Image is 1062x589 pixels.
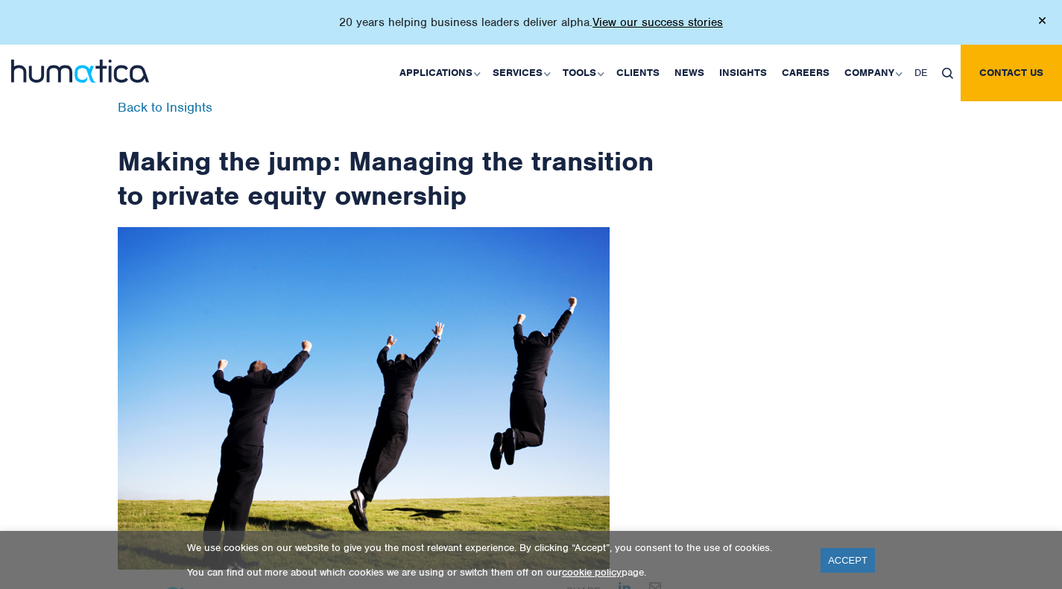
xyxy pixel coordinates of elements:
a: Clients [609,45,667,101]
a: Contact us [961,45,1062,101]
a: Tools [555,45,609,101]
a: ACCEPT [821,548,875,573]
a: DE [907,45,935,101]
a: View our success stories [592,15,723,30]
a: Company [837,45,907,101]
a: Insights [712,45,774,101]
img: logo [11,60,149,83]
a: Back to Insights [118,99,212,115]
img: search_icon [942,68,953,79]
a: News [667,45,712,101]
a: Services [485,45,555,101]
a: cookie policy [562,566,622,579]
h1: Making the jump: Managing the transition to private equity ownership [118,101,662,212]
a: Applications [392,45,485,101]
p: We use cookies on our website to give you the most relevant experience. By clicking “Accept”, you... [187,541,802,554]
p: 20 years helping business leaders deliver alpha. [339,15,723,30]
p: You can find out more about which cookies we are using or switch them off on our page. [187,566,802,579]
a: Careers [774,45,837,101]
img: ndetails [118,227,610,570]
span: DE [914,66,927,79]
